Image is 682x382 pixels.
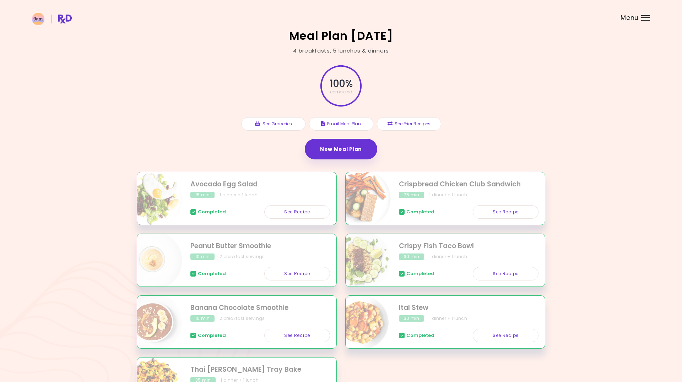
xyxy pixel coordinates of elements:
[289,30,393,42] h2: Meal Plan [DATE]
[332,293,391,352] img: Info - Ital Stew
[377,117,441,131] button: See Prior Recipes
[473,205,538,219] a: See Recipe - Crispbread Chicken Club Sandwich
[190,192,215,198] div: 15 min
[241,117,305,131] button: See Groceries
[190,253,215,260] div: 10 min
[190,303,330,313] h2: Banana Chocolate Smoothie
[220,315,265,322] div: 2 breakfast servings
[406,333,434,338] span: Completed
[190,315,215,322] div: 10 min
[305,139,377,159] a: New Meal Plan
[293,47,389,55] div: 4 breakfasts , 5 lunches & dinners
[198,209,226,215] span: Completed
[399,241,538,251] h2: Crispy Fish Taco Bowl
[473,267,538,280] a: See Recipe - Crispy Fish Taco Bowl
[220,253,265,260] div: 2 breakfast servings
[429,192,467,198] div: 1 dinner + 1 lunch
[330,90,352,94] span: completed
[264,329,330,342] a: See Recipe - Banana Chocolate Smoothie
[123,293,182,352] img: Info - Banana Chocolate Smoothie
[406,271,434,277] span: Completed
[123,169,182,228] img: Info - Avocado Egg Salad
[198,333,226,338] span: Completed
[264,205,330,219] a: See Recipe - Avocado Egg Salad
[429,253,467,260] div: 1 dinner + 1 lunch
[220,192,258,198] div: 1 dinner + 1 lunch
[399,315,424,322] div: 30 min
[473,329,538,342] a: See Recipe - Ital Stew
[406,209,434,215] span: Completed
[332,231,391,290] img: Info - Crispy Fish Taco Bowl
[399,253,424,260] div: 30 min
[332,169,391,228] img: Info - Crispbread Chicken Club Sandwich
[190,179,330,190] h2: Avocado Egg Salad
[621,15,639,21] span: Menu
[330,78,352,90] span: 100 %
[429,315,467,322] div: 1 dinner + 1 lunch
[399,179,538,190] h2: Crispbread Chicken Club Sandwich
[399,303,538,313] h2: Ital Stew
[190,365,330,375] h2: Thai Curry Tray Bake
[198,271,226,277] span: Completed
[399,192,424,198] div: 25 min
[190,241,330,251] h2: Peanut Butter Smoothie
[309,117,373,131] button: Email Meal Plan
[123,231,182,290] img: Info - Peanut Butter Smoothie
[264,267,330,280] a: See Recipe - Peanut Butter Smoothie
[32,13,72,25] img: RxDiet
